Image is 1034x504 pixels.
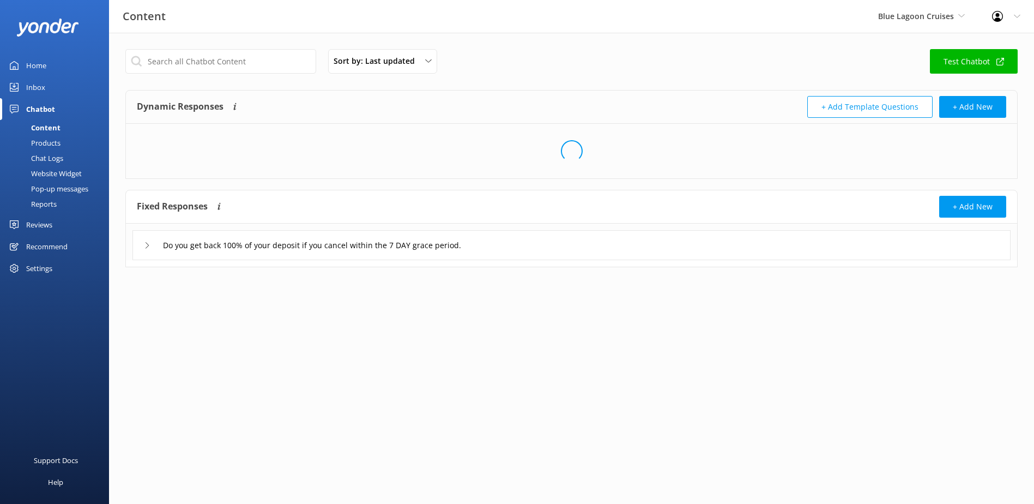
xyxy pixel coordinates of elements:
[26,55,46,76] div: Home
[7,120,109,135] a: Content
[137,96,223,118] h4: Dynamic Responses
[26,236,68,257] div: Recommend
[939,196,1006,218] button: + Add New
[7,181,88,196] div: Pop-up messages
[334,55,421,67] span: Sort by: Last updated
[7,196,109,212] a: Reports
[878,11,954,21] span: Blue Lagoon Cruises
[16,19,79,37] img: yonder-white-logo.png
[137,196,208,218] h4: Fixed Responses
[7,196,57,212] div: Reports
[26,257,52,279] div: Settings
[26,98,55,120] div: Chatbot
[26,76,45,98] div: Inbox
[48,471,63,493] div: Help
[26,214,52,236] div: Reviews
[7,151,109,166] a: Chat Logs
[125,49,316,74] input: Search all Chatbot Content
[34,449,78,471] div: Support Docs
[7,135,109,151] a: Products
[807,96,933,118] button: + Add Template Questions
[7,135,61,151] div: Products
[7,166,109,181] a: Website Widget
[7,166,82,181] div: Website Widget
[7,120,61,135] div: Content
[930,49,1018,74] a: Test Chatbot
[939,96,1006,118] button: + Add New
[123,8,166,25] h3: Content
[7,151,63,166] div: Chat Logs
[7,181,109,196] a: Pop-up messages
